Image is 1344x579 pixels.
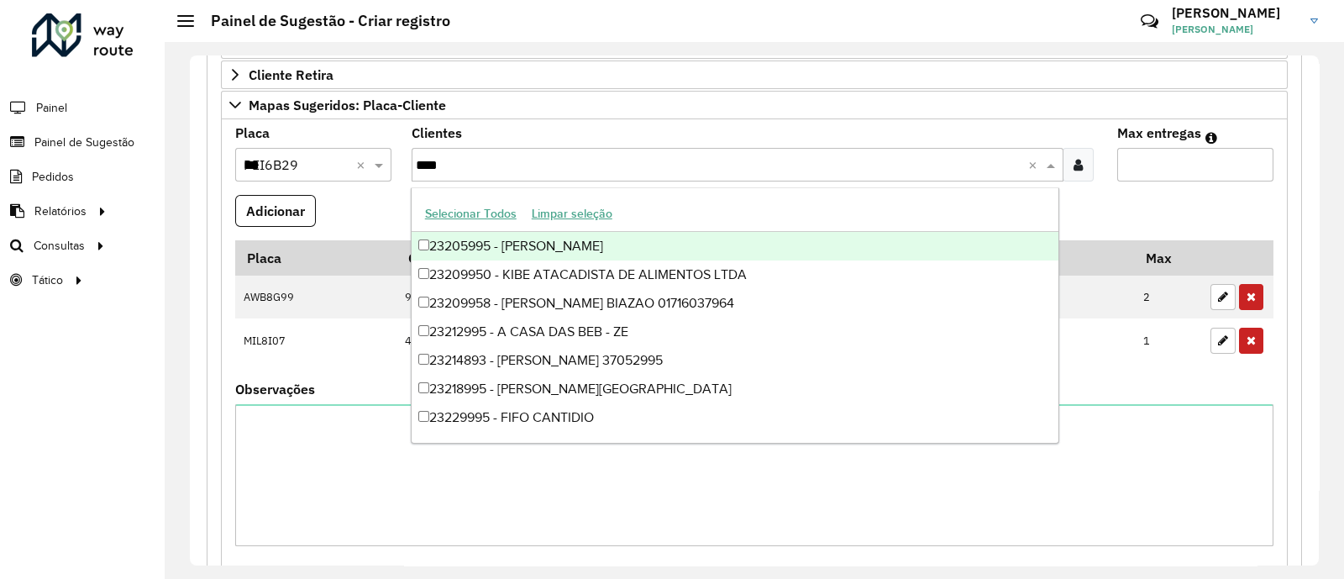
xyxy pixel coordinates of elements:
[412,318,1059,346] div: 23212995 - A CASA DAS BEB - ZE
[34,134,134,151] span: Painel de Sugestão
[412,232,1059,261] div: 23205995 - [PERSON_NAME]
[1028,155,1042,175] span: Clear all
[1172,22,1298,37] span: [PERSON_NAME]
[1205,131,1217,145] em: Máximo de clientes que serão colocados na mesma rota com os clientes informados
[412,403,1059,432] div: 23229995 - FIFO CANTIDIO
[412,375,1059,403] div: 23218995 - [PERSON_NAME][GEOGRAPHIC_DATA]
[235,123,270,143] label: Placa
[1135,318,1202,362] td: 1
[32,168,74,186] span: Pedidos
[1117,123,1201,143] label: Max entregas
[221,119,1288,569] div: Mapas Sugeridos: Placa-Cliente
[524,201,620,227] button: Limpar seleção
[235,276,396,319] td: AWB8G99
[396,276,794,319] td: 91601228
[396,240,794,276] th: Código Cliente
[249,98,446,112] span: Mapas Sugeridos: Placa-Cliente
[235,318,396,362] td: MIL8I07
[221,61,1288,89] a: Cliente Retira
[412,123,462,143] label: Clientes
[356,155,370,175] span: Clear all
[32,271,63,289] span: Tático
[1131,3,1168,39] a: Contato Rápido
[412,432,1059,461] div: 23230995 - RND
[194,12,450,30] h2: Painel de Sugestão - Criar registro
[412,261,1059,289] div: 23209950 - KIBE ATACADISTA DE ALIMENTOS LTDA
[249,68,333,82] span: Cliente Retira
[221,91,1288,119] a: Mapas Sugeridos: Placa-Cliente
[396,318,794,362] td: 47500574
[235,240,396,276] th: Placa
[411,187,1060,444] ng-dropdown-panel: Options list
[417,201,524,227] button: Selecionar Todos
[36,99,67,117] span: Painel
[34,203,87,220] span: Relatórios
[1135,276,1202,319] td: 2
[412,346,1059,375] div: 23214893 - [PERSON_NAME] 37052995
[34,237,85,255] span: Consultas
[235,379,315,399] label: Observações
[1135,240,1202,276] th: Max
[412,289,1059,318] div: 23209958 - [PERSON_NAME] BIAZAO 01716037964
[1172,5,1298,21] h3: [PERSON_NAME]
[235,195,316,227] button: Adicionar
